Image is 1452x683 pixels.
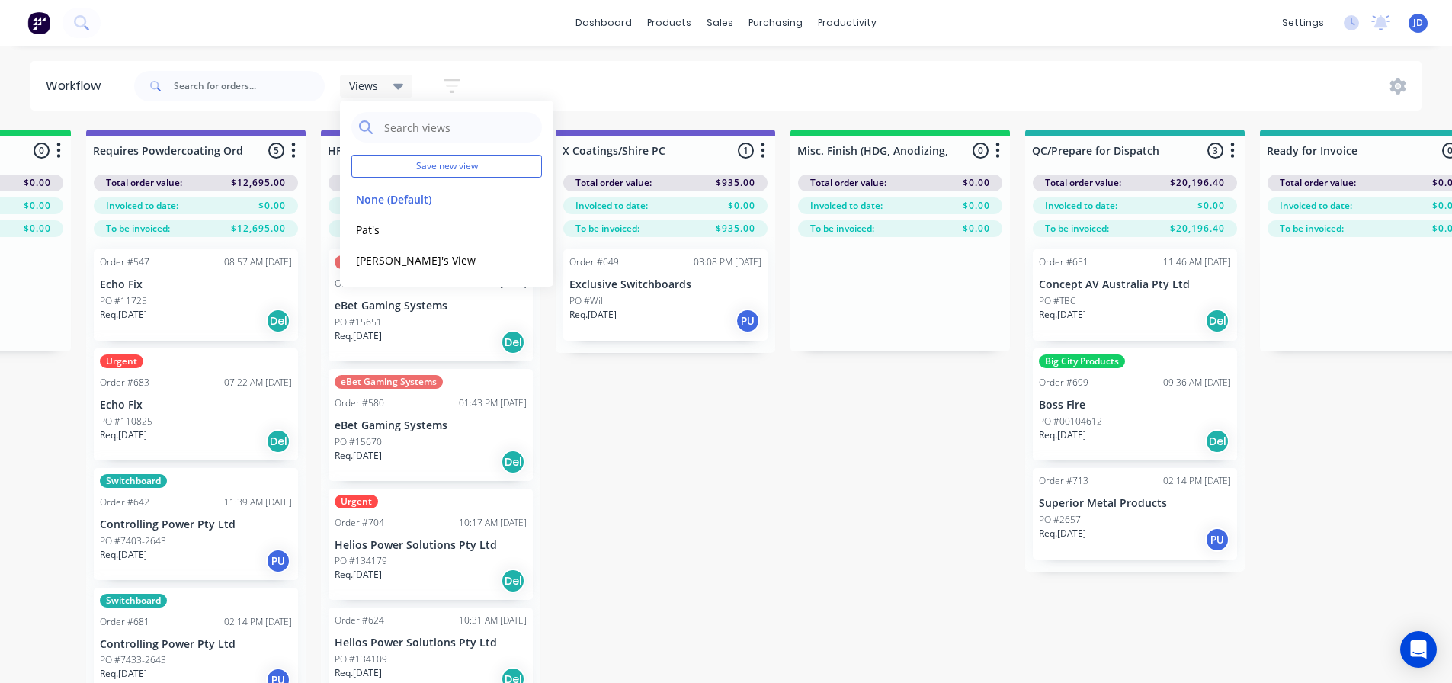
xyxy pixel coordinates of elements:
div: eBet Gaming SystemsPriorityOrder #54307:41 AM [DATE]eBet Gaming SystemsPO #15651Req.[DATE]Del [329,249,533,361]
div: Order #547 [100,255,149,269]
div: Big City Products [1039,354,1125,368]
span: Views [349,78,378,94]
div: 03:08 PM [DATE] [694,255,761,269]
div: Order #580 [335,396,384,410]
div: 02:14 PM [DATE] [224,615,292,629]
img: Factory [27,11,50,34]
button: Save new view [351,155,542,178]
p: Req. [DATE] [335,568,382,582]
p: Req. [DATE] [1039,308,1086,322]
p: Req. [DATE] [1039,527,1086,540]
div: 10:17 AM [DATE] [459,516,527,530]
p: PO #110825 [100,415,152,428]
span: $0.00 [963,222,990,236]
div: Del [266,309,290,333]
div: Workflow [46,77,108,95]
div: Big City ProductsOrder #69909:36 AM [DATE]Boss FirePO #00104612Req.[DATE]Del [1033,348,1237,460]
input: Search views [383,112,534,143]
p: Req. [DATE] [335,449,382,463]
span: To be invoiced: [1045,222,1109,236]
p: PO #134179 [335,554,387,568]
span: To be invoiced: [575,222,639,236]
span: Total order value: [810,176,886,190]
span: Total order value: [575,176,652,190]
div: Order #649 [569,255,619,269]
span: Invoiced to date: [1045,199,1117,213]
p: PO #Will [569,294,605,308]
div: Switchboard [100,474,167,488]
div: Del [266,429,290,454]
span: To be invoiced: [810,222,874,236]
p: Echo Fix [100,399,292,412]
p: Req. [DATE] [100,308,147,322]
div: Del [501,569,525,593]
span: $935.00 [716,176,755,190]
p: Boss Fire [1039,399,1231,412]
span: Total order value: [106,176,182,190]
div: 07:22 AM [DATE] [224,376,292,390]
div: 02:14 PM [DATE] [1163,474,1231,488]
span: $20,196.40 [1170,222,1225,236]
span: Total order value: [1045,176,1121,190]
div: Order #683 [100,376,149,390]
div: settings [1274,11,1332,34]
div: Urgent [335,495,378,508]
p: Req. [DATE] [100,428,147,442]
p: PO #00104612 [1039,415,1102,428]
div: 01:43 PM [DATE] [459,396,527,410]
input: Search for orders... [174,71,325,101]
a: dashboard [568,11,639,34]
p: eBet Gaming Systems [335,300,527,313]
div: UrgentOrder #70410:17 AM [DATE]Helios Power Solutions Pty LtdPO #134179Req.[DATE]Del [329,489,533,601]
span: JD [1413,16,1423,30]
span: $935.00 [716,222,755,236]
p: eBet Gaming Systems [335,419,527,432]
p: Req. [DATE] [335,666,382,680]
div: PU [1205,527,1229,552]
p: Req. [DATE] [100,667,147,681]
div: Open Intercom Messenger [1400,631,1437,668]
div: Order #681 [100,615,149,629]
span: $0.00 [963,176,990,190]
span: $20,196.40 [1170,176,1225,190]
div: Order #54708:57 AM [DATE]Echo FixPO #11725Req.[DATE]Del [94,249,298,341]
div: eBet Gaming Systems [335,255,443,269]
p: PO #15670 [335,435,382,449]
p: PO #15651 [335,316,382,329]
div: Order #543 [335,277,384,290]
p: Req. [DATE] [569,308,617,322]
p: Exclusive Switchboards [569,278,761,291]
div: Del [501,330,525,354]
div: UrgentOrder #68307:22 AM [DATE]Echo FixPO #110825Req.[DATE]Del [94,348,298,460]
div: Order #71302:14 PM [DATE]Superior Metal ProductsPO #2657Req.[DATE]PU [1033,468,1237,560]
p: PO #2657 [1039,513,1081,527]
p: Helios Power Solutions Pty Ltd [335,637,527,649]
div: eBet Gaming SystemsOrder #58001:43 PM [DATE]eBet Gaming SystemsPO #15670Req.[DATE]Del [329,369,533,481]
div: 11:46 AM [DATE] [1163,255,1231,269]
span: $0.00 [1197,199,1225,213]
div: 11:39 AM [DATE] [224,495,292,509]
p: Echo Fix [100,278,292,291]
div: Order #65111:46 AM [DATE]Concept AV Australia Pty LtdPO #TBCReq.[DATE]Del [1033,249,1237,341]
div: Order #651 [1039,255,1088,269]
span: Invoiced to date: [810,199,883,213]
p: Concept AV Australia Pty Ltd [1039,278,1231,291]
div: 08:57 AM [DATE] [224,255,292,269]
p: Controlling Power Pty Ltd [100,518,292,531]
span: To be invoiced: [1280,222,1344,236]
div: Order #642 [100,495,149,509]
div: Del [1205,429,1229,454]
span: Total order value: [1280,176,1356,190]
div: Del [501,450,525,474]
button: [PERSON_NAME]'s View [351,252,514,269]
div: productivity [810,11,884,34]
p: Superior Metal Products [1039,497,1231,510]
span: $0.00 [24,199,51,213]
div: Urgent [100,354,143,368]
span: $0.00 [728,199,755,213]
div: Del [1205,309,1229,333]
p: PO #134109 [335,653,387,666]
p: Req. [DATE] [1039,428,1086,442]
div: PU [266,549,290,573]
button: None (Default) [351,191,514,208]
